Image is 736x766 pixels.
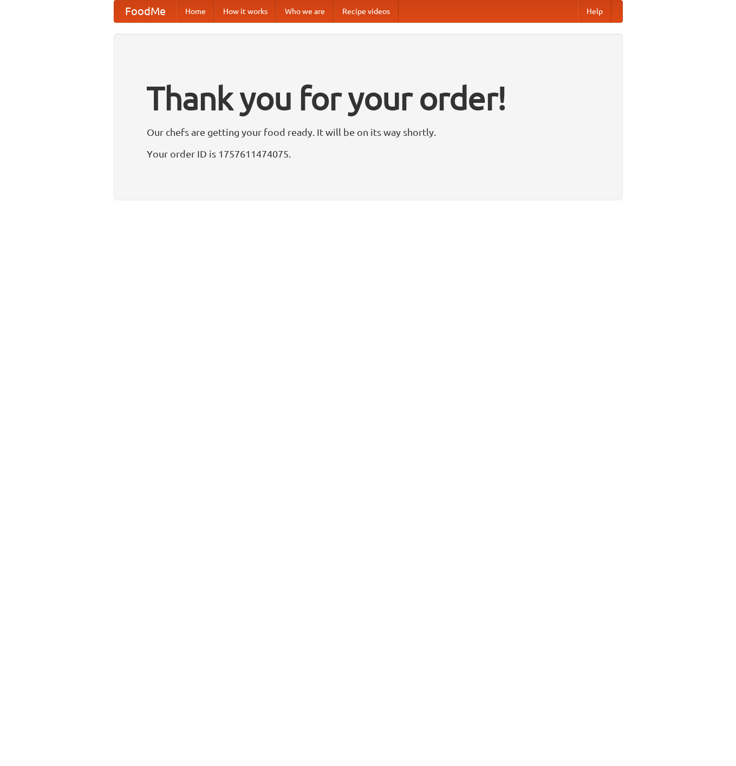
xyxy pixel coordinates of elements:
a: Recipe videos [334,1,399,22]
p: Your order ID is 1757611474075. [147,146,590,162]
a: FoodMe [114,1,177,22]
a: Who we are [276,1,334,22]
a: Help [578,1,611,22]
h1: Thank you for your order! [147,72,590,124]
p: Our chefs are getting your food ready. It will be on its way shortly. [147,124,590,140]
a: Home [177,1,214,22]
a: How it works [214,1,276,22]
